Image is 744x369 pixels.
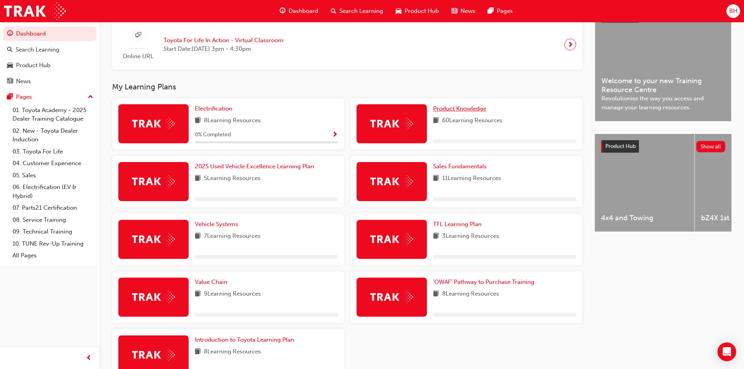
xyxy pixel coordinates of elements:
a: Sales Fundamentals [433,162,490,171]
a: Introduction to Toyota Learning Plan [195,335,297,344]
a: 07. Parts21 Certification [9,202,96,214]
div: Open Intercom Messenger [717,342,736,361]
a: pages-iconPages [482,3,519,19]
a: 'OWAF' Pathway to Purchase Training [433,278,537,287]
img: Trak [370,233,413,245]
span: Sales Fundamentals [433,163,487,170]
span: book-icon [433,174,439,184]
img: Trak [370,291,413,303]
a: car-iconProduct Hub [389,3,445,19]
span: 5 Learning Resources [204,174,260,184]
span: 8 Learning Resources [204,116,261,126]
span: search-icon [7,46,12,53]
span: 3 Learning Resources [442,232,499,241]
span: 'OWAF' Pathway to Purchase Training [433,278,534,285]
button: Show Progress [332,130,338,140]
a: TFL Learning Plan [433,220,485,229]
span: 0 % Completed [195,130,231,139]
a: Product Hub [3,58,96,73]
span: book-icon [433,232,439,241]
a: Dashboard [3,27,96,41]
span: 60 Learning Resources [442,116,503,126]
span: 8 Learning Resources [442,289,499,299]
a: Search Learning [3,43,96,57]
img: Trak [132,175,175,187]
img: Trak [132,233,175,245]
span: 11 Learning Resources [442,174,501,184]
span: news-icon [451,6,457,16]
span: Product Hub [605,143,636,150]
a: Latest NewsShow allWelcome to your new Training Resource CentreRevolutionise the way you access a... [595,4,732,121]
span: Welcome to your new Training Resource Centre [601,77,725,94]
span: book-icon [433,116,439,126]
img: Trak [132,291,175,303]
a: guage-iconDashboard [273,3,325,19]
div: News [16,77,31,86]
span: Search Learning [339,7,383,16]
span: guage-icon [280,6,285,16]
span: search-icon [331,6,336,16]
span: BH [729,7,737,16]
a: 10. TUNE Rev-Up Training [9,238,96,250]
img: Trak [370,175,413,187]
span: 4x4 and Towing [601,214,688,223]
a: Product Knowledge [433,104,489,113]
a: All Pages [9,250,96,262]
span: Electrification [195,105,232,112]
span: 8 Learning Resources [204,347,261,357]
span: Vehicle Systems [195,221,238,228]
span: up-icon [88,92,93,102]
span: book-icon [195,116,201,126]
span: pages-icon [488,6,494,16]
a: Online URLToyota For Life In Action - Virtual ClassroomStart Date:[DATE] 3pm - 4:30pm [118,25,576,64]
button: Pages [3,90,96,104]
a: Electrification [195,104,236,113]
span: 2025 Used Vehicle Excellence Learning Plan [195,163,314,170]
div: Product Hub [16,61,50,70]
a: news-iconNews [445,3,482,19]
span: car-icon [7,62,13,69]
h3: My Learning Plans [112,82,582,91]
span: Pages [497,7,513,16]
a: 03. Toyota For Life [9,146,96,158]
a: 2025 Used Vehicle Excellence Learning Plan [195,162,317,171]
div: Pages [16,93,32,102]
span: guage-icon [7,30,13,37]
a: 09. Technical Training [9,226,96,238]
a: 01. Toyota Academy - 2025 Dealer Training Catalogue [9,104,96,125]
span: Product Knowledge [433,105,486,112]
a: Product HubShow all [601,140,725,153]
button: DashboardSearch LearningProduct HubNews [3,25,96,90]
span: news-icon [7,78,13,85]
span: book-icon [195,232,201,241]
span: Introduction to Toyota Learning Plan [195,336,294,343]
a: 05. Sales [9,169,96,182]
a: search-iconSearch Learning [325,3,389,19]
span: book-icon [433,289,439,299]
span: pages-icon [7,94,13,101]
span: Dashboard [289,7,318,16]
button: Show all [696,141,726,152]
span: Revolutionise the way you access and manage your learning resources. [601,94,725,112]
span: book-icon [195,174,201,184]
a: Value Chain [195,278,230,287]
img: Trak [4,2,66,20]
a: Vehicle Systems [195,220,241,229]
a: 4x4 and Towing [595,134,694,232]
a: 08. Service Training [9,214,96,226]
span: Online URL [118,52,157,61]
span: Value Chain [195,278,227,285]
span: 9 Learning Resources [204,289,261,299]
img: Trak [370,118,413,130]
div: Search Learning [16,45,59,54]
span: Show Progress [332,132,338,139]
span: next-icon [567,39,573,50]
span: car-icon [396,6,401,16]
span: Toyota For Life In Action - Virtual Classroom [164,36,284,45]
span: Start Date: [DATE] 3pm - 4:30pm [164,45,284,53]
img: Trak [132,118,175,130]
span: sessionType_ONLINE_URL-icon [135,30,141,40]
img: Trak [132,349,175,361]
